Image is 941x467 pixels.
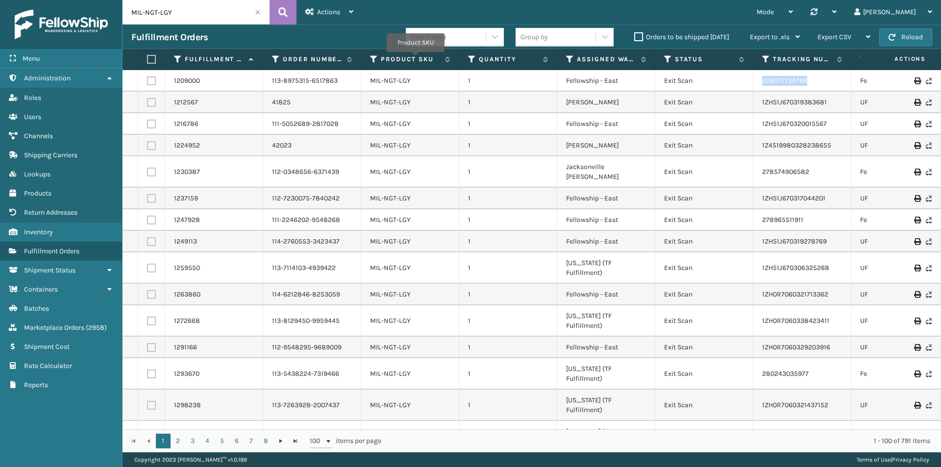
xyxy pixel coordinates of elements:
[272,400,340,410] a: 113-7263928-2007437
[557,231,655,252] td: Fellowship - East
[459,156,557,188] td: 1
[557,390,655,421] td: [US_STATE] (TF Fulfillment)
[892,456,929,463] a: Privacy Policy
[459,113,557,135] td: 1
[762,141,831,149] a: 1Z4519980328238655
[655,358,753,390] td: Exit Scan
[557,252,655,284] td: [US_STATE] (TF Fulfillment)
[914,402,920,409] i: Print Label
[272,316,340,326] a: 113-8129450-9959445
[926,169,932,175] i: Never Shipped
[370,168,411,176] a: MIL-NGT-LGY
[24,362,72,370] span: Rate Calculator
[370,216,411,224] a: MIL-NGT-LGY
[914,121,920,127] i: Print Label
[272,194,340,203] a: 112-7230075-7840242
[557,305,655,337] td: [US_STATE] (TF Fulfillment)
[288,434,303,448] a: Go to the last page
[926,99,932,106] i: Never Shipped
[520,32,548,42] div: Group by
[174,343,197,352] a: 1291166
[762,194,825,202] a: 1ZH51J670317044201
[459,135,557,156] td: 1
[24,343,70,351] span: Shipment Cost
[24,189,51,197] span: Products
[757,8,774,16] span: Mode
[914,195,920,202] i: Print Label
[926,265,932,271] i: Never Shipped
[762,343,830,351] a: 1ZH0R7060329203916
[156,434,171,448] a: 1
[459,252,557,284] td: 1
[914,99,920,106] i: Print Label
[557,92,655,113] td: [PERSON_NAME]
[370,317,411,325] a: MIL-NGT-LGY
[926,344,932,351] i: Never Shipped
[914,291,920,298] i: Print Label
[24,381,48,389] span: Reports
[277,437,285,445] span: Go to the next page
[24,132,53,140] span: Channels
[370,98,411,106] a: MIL-NGT-LGY
[272,290,340,299] a: 114-6212846-8253059
[272,343,342,352] a: 112-9548295-9689009
[174,316,200,326] a: 1272668
[926,121,932,127] i: Never Shipped
[926,217,932,223] i: Never Shipped
[272,141,292,150] a: 42023
[24,94,41,102] span: Roles
[395,436,931,446] div: 1 - 100 of 791 items
[557,421,655,452] td: [US_STATE] (TF Fulfillment)
[174,119,198,129] a: 1216786
[459,188,557,209] td: 1
[914,238,920,245] i: Print Label
[174,167,200,177] a: 1230387
[557,358,655,390] td: [US_STATE] (TF Fulfillment)
[134,452,247,467] p: Copyright 2023 [PERSON_NAME]™ v 1.0.189
[24,170,50,178] span: Lookups
[244,434,259,448] a: 7
[762,120,827,128] a: 1ZH51J670320015567
[577,55,636,64] label: Assigned Warehouse
[283,55,342,64] label: Order Number
[557,135,655,156] td: [PERSON_NAME]
[914,344,920,351] i: Print Label
[370,76,411,85] a: MIL-NGT-LGY
[370,194,411,202] a: MIL-NGT-LGY
[174,194,198,203] a: 1237159
[557,70,655,92] td: Fellowship - East
[655,113,753,135] td: Exit Scan
[655,135,753,156] td: Exit Scan
[762,290,828,298] a: 1ZH0R7060321713362
[171,434,185,448] a: 2
[557,156,655,188] td: Jacksonville [PERSON_NAME]
[24,266,75,274] span: Shipment Status
[259,434,273,448] a: 8
[229,434,244,448] a: 6
[857,456,891,463] a: Terms of Use
[914,370,920,377] i: Print Label
[655,156,753,188] td: Exit Scan
[174,76,200,86] a: 1209000
[926,238,932,245] i: Never Shipped
[272,76,338,86] a: 113-8975315-6517863
[459,358,557,390] td: 1
[557,113,655,135] td: Fellowship - East
[370,141,411,149] a: MIL-NGT-LGY
[762,98,827,106] a: 1ZH51J670319383681
[655,188,753,209] td: Exit Scan
[370,401,411,409] a: MIL-NGT-LGY
[926,318,932,324] i: Never Shipped
[655,305,753,337] td: Exit Scan
[557,337,655,358] td: Fellowship - East
[370,264,411,272] a: MIL-NGT-LGY
[174,237,197,246] a: 1249113
[24,113,41,121] span: Users
[24,247,79,255] span: Fulfillment Orders
[272,119,339,129] a: 111-5052689-2817028
[655,390,753,421] td: Exit Scan
[926,77,932,84] i: Never Shipped
[857,452,929,467] div: |
[459,305,557,337] td: 1
[914,217,920,223] i: Print Label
